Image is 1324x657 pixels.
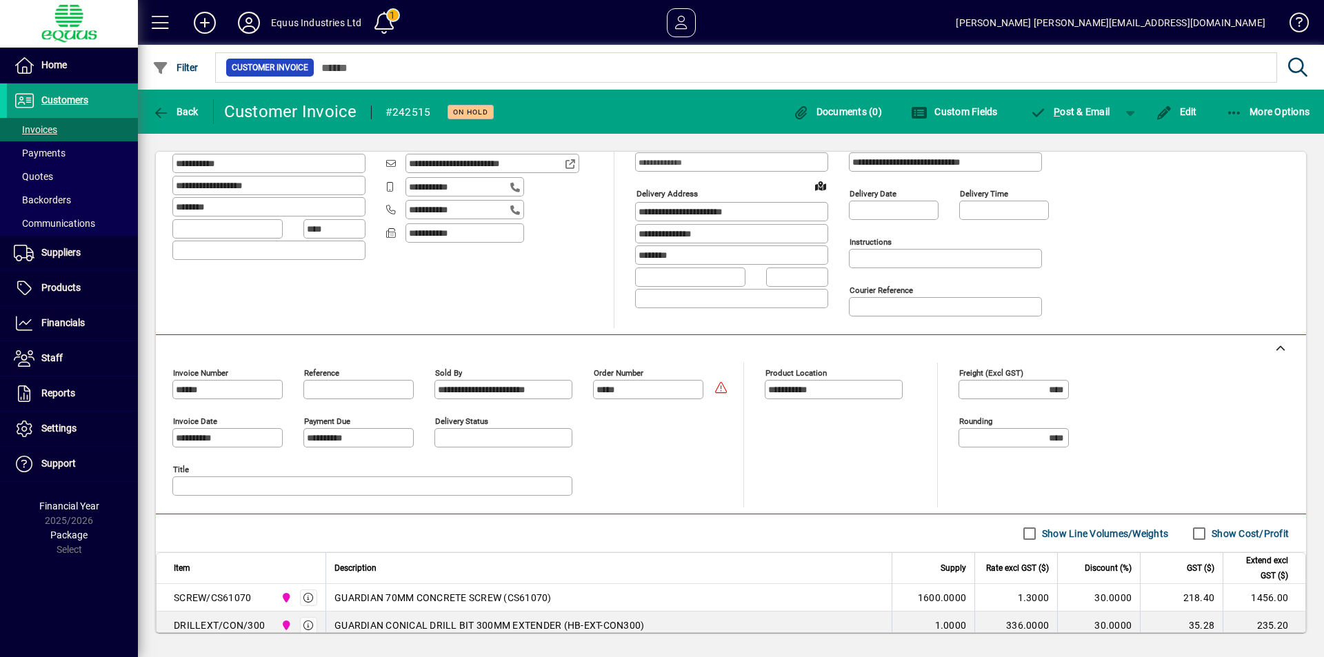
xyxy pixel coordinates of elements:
span: Edit [1156,106,1197,117]
mat-label: Rounding [959,416,992,426]
span: Settings [41,423,77,434]
span: More Options [1226,106,1310,117]
button: Post & Email [1023,99,1117,124]
a: Settings [7,412,138,446]
div: Equus Industries Ltd [271,12,362,34]
a: Financials [7,306,138,341]
span: Documents (0) [792,106,882,117]
mat-label: Payment due [304,416,350,426]
span: Support [41,458,76,469]
td: 30.0000 [1057,611,1140,639]
td: 30.0000 [1057,584,1140,611]
button: Documents (0) [789,99,885,124]
app-page-header-button: Back [138,99,214,124]
button: Custom Fields [907,99,1001,124]
span: GUARDIAN 70MM CONCRETE SCREW (CS61070) [334,591,552,605]
label: Show Cost/Profit [1209,527,1289,540]
a: Invoices [7,118,138,141]
span: 1.0000 [935,618,967,632]
a: View on map [810,174,832,196]
span: Supply [941,560,966,576]
span: Rate excl GST ($) [986,560,1049,576]
button: Filter [149,55,202,80]
button: More Options [1223,99,1314,124]
span: Financial Year [39,501,99,512]
button: Edit [1152,99,1201,124]
span: Suppliers [41,247,81,258]
div: Customer Invoice [224,101,357,123]
mat-label: Invoice number [173,368,228,378]
a: Staff [7,341,138,376]
a: Communications [7,212,138,235]
a: Quotes [7,165,138,188]
a: Reports [7,376,138,411]
mat-label: Invoice date [173,416,217,426]
span: Payments [14,148,66,159]
div: DRILLEXT/CON/300 [174,618,265,632]
mat-label: Reference [304,368,339,378]
span: Reports [41,387,75,398]
span: Financials [41,317,85,328]
span: 1600.0000 [918,591,966,605]
mat-label: Delivery status [435,416,488,426]
span: Description [334,560,377,576]
div: [PERSON_NAME] [PERSON_NAME][EMAIL_ADDRESS][DOMAIN_NAME] [956,12,1265,34]
a: Payments [7,141,138,165]
mat-label: Delivery time [960,189,1008,199]
a: Home [7,48,138,83]
span: ost & Email [1030,106,1110,117]
a: Knowledge Base [1279,3,1307,48]
mat-label: Order number [594,368,643,378]
span: GST ($) [1187,560,1214,576]
a: Backorders [7,188,138,212]
mat-label: Courier Reference [850,285,913,295]
button: Add [183,10,227,35]
mat-label: Sold by [435,368,462,378]
a: Suppliers [7,236,138,270]
span: Communications [14,218,95,229]
span: Products [41,282,81,293]
span: P [1054,106,1060,117]
td: 235.20 [1223,611,1305,639]
span: Filter [152,62,199,73]
div: SCREW/CS61070 [174,591,251,605]
span: Invoices [14,124,57,135]
span: 2N NORTHERN [277,590,293,605]
mat-label: Product location [765,368,827,378]
mat-label: Freight (excl GST) [959,368,1023,378]
span: On hold [453,108,488,117]
mat-label: Title [173,465,189,474]
span: 2N NORTHERN [277,618,293,633]
span: Staff [41,352,63,363]
div: #242515 [385,101,431,123]
span: Quotes [14,171,53,182]
span: Customers [41,94,88,105]
td: 1456.00 [1223,584,1305,611]
span: Item [174,560,190,576]
span: GUARDIAN CONICAL DRILL BIT 300MM EXTENDER (HB-EXT-CON300) [334,618,644,632]
a: Products [7,271,138,305]
span: Customer Invoice [232,61,308,74]
td: 35.28 [1140,611,1223,639]
div: 1.3000 [983,591,1049,605]
mat-label: Delivery date [850,189,896,199]
button: Back [149,99,202,124]
span: Package [50,529,88,540]
span: Extend excl GST ($) [1232,553,1288,583]
span: Backorders [14,194,71,205]
span: Back [152,106,199,117]
td: 218.40 [1140,584,1223,611]
span: Custom Fields [911,106,998,117]
label: Show Line Volumes/Weights [1039,527,1168,540]
span: Home [41,59,67,70]
span: Discount (%) [1085,560,1132,576]
div: 336.0000 [983,618,1049,632]
mat-label: Instructions [850,237,892,247]
a: Support [7,447,138,481]
button: Profile [227,10,271,35]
